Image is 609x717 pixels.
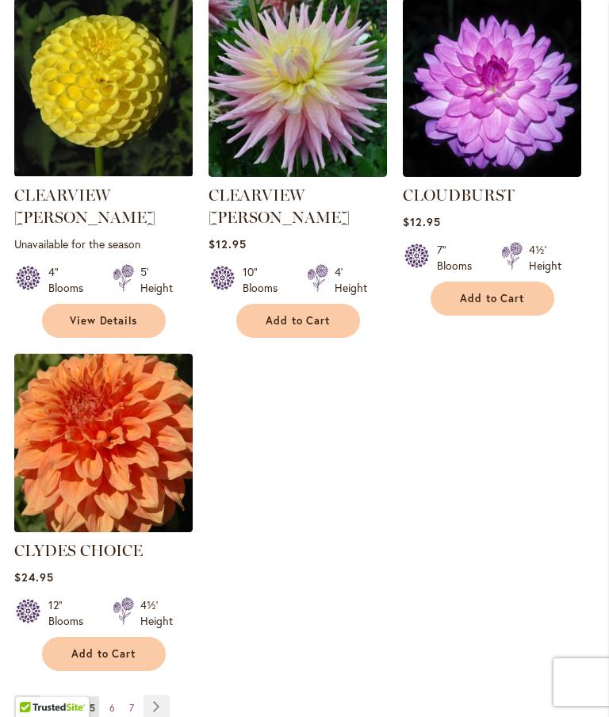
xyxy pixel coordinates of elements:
[437,242,482,274] div: 7" Blooms
[12,661,56,705] iframe: Launch Accessibility Center
[403,165,581,180] a: Cloudburst
[266,314,331,328] span: Add to Cart
[42,304,166,338] a: View Details
[140,597,173,629] div: 4½' Height
[90,702,95,714] span: 5
[431,282,554,316] button: Add to Cart
[70,314,138,328] span: View Details
[236,304,360,338] button: Add to Cart
[14,520,193,535] a: Clyde's Choice
[14,165,193,180] a: CLEARVIEW DANIEL
[109,702,115,714] span: 6
[209,236,247,251] span: $12.95
[14,236,193,251] p: Unavailable for the season
[529,242,561,274] div: 4½' Height
[335,264,367,296] div: 4' Height
[42,637,166,671] button: Add to Cart
[129,702,134,714] span: 7
[209,186,350,227] a: CLEARVIEW [PERSON_NAME]
[14,354,193,532] img: Clyde's Choice
[403,186,515,205] a: CLOUDBURST
[209,165,387,180] a: Clearview Jonas
[243,264,288,296] div: 10" Blooms
[14,541,143,560] a: CLYDES CHOICE
[403,214,441,229] span: $12.95
[71,647,136,661] span: Add to Cart
[14,186,155,227] a: CLEARVIEW [PERSON_NAME]
[48,264,94,296] div: 4" Blooms
[460,292,525,305] span: Add to Cart
[48,597,94,629] div: 12" Blooms
[140,264,173,296] div: 5' Height
[14,569,54,585] span: $24.95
